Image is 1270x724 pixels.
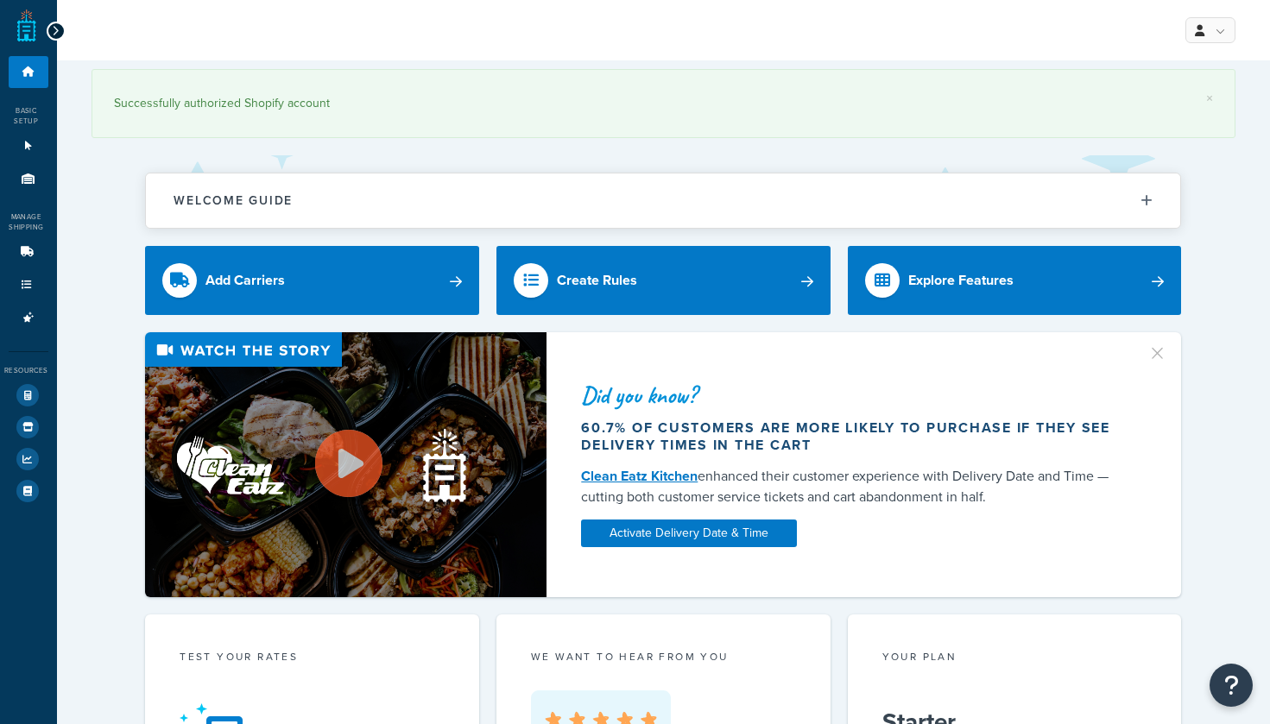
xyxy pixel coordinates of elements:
[581,383,1127,407] div: Did you know?
[581,466,698,486] a: Clean Eatz Kitchen
[205,268,285,293] div: Add Carriers
[908,268,1014,293] div: Explore Features
[145,246,479,315] a: Add Carriers
[9,236,48,268] li: Carriers
[531,649,796,664] p: we want to hear from you
[1206,91,1213,105] a: ×
[9,130,48,162] li: Websites
[882,649,1147,669] div: Your Plan
[9,380,48,411] li: Test Your Rates
[581,419,1127,454] div: 60.7% of customers are more likely to purchase if they see delivery times in the cart
[9,302,48,334] li: Advanced Features
[9,412,48,443] li: Marketplace
[146,173,1180,228] button: Welcome Guide
[9,444,48,475] li: Analytics
[174,194,293,207] h2: Welcome Guide
[496,246,831,315] a: Create Rules
[581,519,797,547] a: Activate Delivery Date & Time
[9,475,48,507] li: Help Docs
[1210,664,1253,707] button: Open Resource Center
[180,649,445,669] div: Test your rates
[9,269,48,301] li: Shipping Rules
[9,56,48,88] li: Dashboard
[9,163,48,195] li: Origins
[581,466,1127,507] div: enhanced their customer experience with Delivery Date and Time — cutting both customer service ti...
[145,332,547,597] img: Video thumbnail
[114,91,1213,116] div: Successfully authorized Shopify account
[557,268,637,293] div: Create Rules
[848,246,1182,315] a: Explore Features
